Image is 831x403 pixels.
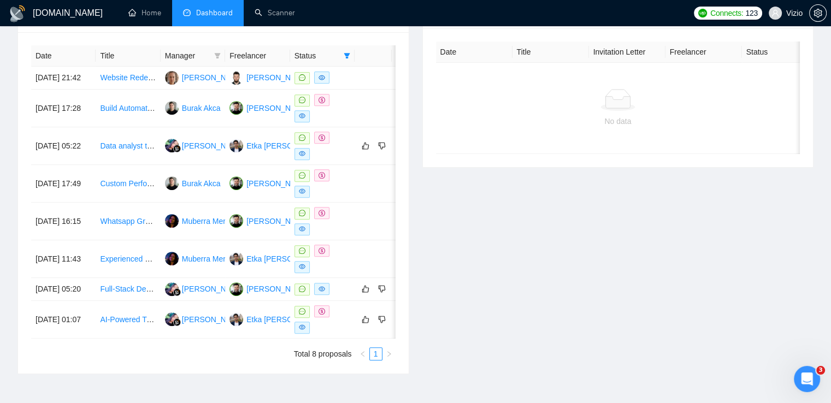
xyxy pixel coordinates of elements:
span: eye [299,226,305,232]
li: Total 8 proposals [294,347,352,360]
th: Title [96,45,160,67]
button: like [359,313,372,326]
iframe: Intercom live chat [794,366,820,392]
span: dislike [378,285,386,293]
div: Etka [PERSON_NAME] [246,140,327,152]
a: Build Automated Risk Management Reports Using ChatGPT & Data Analytics [100,104,362,112]
span: message [299,247,305,254]
a: AI-Powered Trading Bot Developer (Machine Learning + Finance + API Integration) [100,315,381,324]
a: MMMuberra Mertturk [165,254,240,263]
button: dislike [375,282,388,295]
span: Connects: [710,7,743,19]
button: right [382,347,396,360]
img: SK [165,71,179,85]
span: eye [299,263,305,270]
div: [PERSON_NAME] [246,215,309,227]
td: [DATE] 11:43 [31,240,96,278]
li: 1 [369,347,382,360]
td: [DATE] 05:20 [31,278,96,301]
img: gigradar-bm.png [173,288,181,296]
img: ES [229,139,243,152]
span: eye [319,74,325,81]
td: [DATE] 21:42 [31,67,96,90]
div: [PERSON_NAME] [182,72,245,84]
a: setting [809,9,827,17]
span: Dashboard [196,8,233,17]
li: Next Page [382,347,396,360]
span: message [299,74,305,81]
div: Muberra Mertturk [182,215,240,227]
span: dollar [319,97,325,103]
a: MMMuberra Mertturk [165,216,240,225]
img: SM [165,139,179,152]
a: OG[PERSON_NAME] [229,179,309,187]
img: ES [229,312,243,326]
td: [DATE] 01:07 [31,301,96,339]
a: BABurak Akca [165,179,221,187]
img: OG [229,101,243,115]
span: message [299,172,305,179]
li: Previous Page [356,347,369,360]
div: Muberra Mertturk [182,253,240,265]
span: setting [810,9,826,17]
td: [DATE] 05:22 [31,127,96,165]
span: eye [299,112,305,119]
td: Experienced python developer for sportsbook odds scraper (Arbitrage/Surebet) [96,240,160,278]
th: Status [742,42,818,63]
td: [DATE] 17:28 [31,90,96,127]
span: Manager [165,50,210,62]
span: dollar [319,247,325,254]
img: upwork-logo.png [698,9,707,17]
img: SM [165,282,179,296]
td: Website Redesign & Digital Presence for Auto Salvage Business [96,67,160,90]
a: ESEtka [PERSON_NAME] [229,254,327,263]
span: eye [299,150,305,157]
div: [PERSON_NAME] [246,283,309,295]
img: ES [229,252,243,265]
a: OG[PERSON_NAME] [229,284,309,293]
a: OG[PERSON_NAME] [229,103,309,112]
a: SM[PERSON_NAME] [165,141,245,150]
img: OG [229,176,243,190]
span: eye [299,324,305,330]
td: Build Automated Risk Management Reports Using ChatGPT & Data Analytics [96,90,160,127]
span: dollar [319,210,325,216]
span: dollar [319,134,325,141]
span: 3 [816,366,825,375]
span: filter [214,52,221,59]
a: homeHome [128,8,161,17]
span: 123 [745,7,757,19]
span: filter [212,48,223,64]
span: dollar [319,308,325,315]
th: Title [512,42,589,63]
th: Freelancer [225,45,290,67]
span: left [359,351,366,357]
div: No data [445,115,792,127]
a: Website Redesign & Digital Presence for Auto Salvage Business [100,73,319,82]
span: message [299,286,305,292]
div: [PERSON_NAME] [246,72,309,84]
span: eye [299,188,305,194]
td: AI-Powered Trading Bot Developer (Machine Learning + Finance + API Integration) [96,301,160,339]
div: [PERSON_NAME] [182,140,245,152]
span: like [362,285,369,293]
span: filter [341,48,352,64]
img: OG [229,282,243,296]
a: ESEtka [PERSON_NAME] [229,315,327,323]
img: BA [165,101,179,115]
th: Date [436,42,512,63]
span: message [299,97,305,103]
a: ESEtka [PERSON_NAME] [229,141,327,150]
div: [PERSON_NAME] [246,177,309,189]
button: left [356,347,369,360]
div: Burak Akca [182,102,221,114]
button: dislike [375,313,388,326]
img: gigradar-bm.png [173,145,181,152]
a: 1 [370,348,382,360]
div: Burak Akca [182,177,221,189]
td: [DATE] 16:15 [31,203,96,240]
img: OG [229,214,243,228]
a: Experienced python developer for sportsbook odds scraper (Arbitrage/Surebet) [100,254,368,263]
button: setting [809,4,827,22]
div: [PERSON_NAME] [182,313,245,325]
